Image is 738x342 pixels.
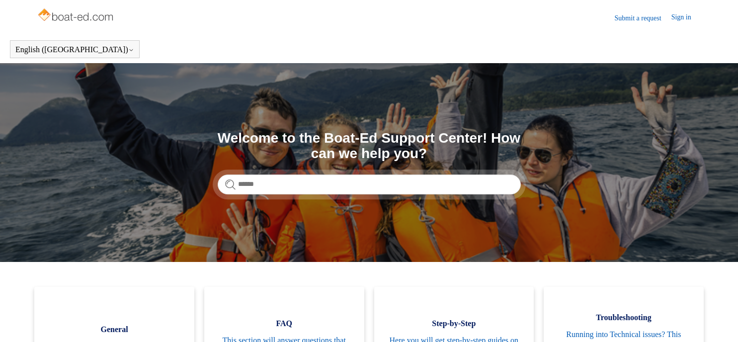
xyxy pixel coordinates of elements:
a: Submit a request [615,13,671,23]
button: English ([GEOGRAPHIC_DATA]) [15,45,134,54]
span: General [49,324,179,336]
span: Step-by-Step [389,318,519,330]
img: Boat-Ed Help Center home page [37,6,116,26]
a: Sign in [671,12,701,24]
span: Troubleshooting [559,312,689,324]
input: Search [218,174,521,194]
div: Chat Support [674,309,731,335]
h1: Welcome to the Boat-Ed Support Center! How can we help you? [218,131,521,162]
span: FAQ [219,318,349,330]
